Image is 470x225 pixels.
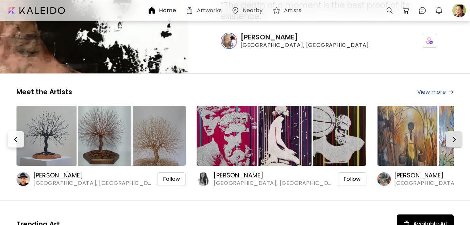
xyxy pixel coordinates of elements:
span: [GEOGRAPHIC_DATA], [GEOGRAPHIC_DATA] [214,179,332,187]
div: Follow [338,172,366,186]
button: Prev-button [8,131,24,148]
a: Artworks [185,6,224,15]
button: bellIcon [433,5,445,16]
img: icon [426,37,433,44]
img: bellIcon [435,6,443,15]
h6: [PERSON_NAME] [33,171,152,179]
span: [GEOGRAPHIC_DATA], [GEOGRAPHIC_DATA] [240,41,369,49]
a: View more [417,88,454,96]
h6: Artists [284,8,302,13]
h6: [PERSON_NAME] [214,171,332,179]
a: https://cdn.kaleido.art/CDN/Artwork/169669/Thumbnail/large.webp?updated=753248https://cdn.kaleido... [197,104,366,187]
button: Next-button [446,131,462,148]
a: Nearby [231,6,266,15]
img: cart [402,6,410,15]
div: Follow [157,172,186,186]
h6: Nearby [243,8,263,13]
a: [PERSON_NAME][GEOGRAPHIC_DATA], [GEOGRAPHIC_DATA]icon [221,33,437,49]
img: https://cdn.kaleido.art/CDN/Artwork/168910/Thumbnail/medium.webp?updated=750224 [306,106,366,166]
img: arrow-right [449,90,454,94]
img: https://cdn.kaleido.art/CDN/Artwork/168917/Thumbnail/medium.webp?updated=750290 [251,106,312,166]
img: chatIcon [418,6,426,15]
a: Artists [272,6,304,15]
h6: Artworks [197,8,222,13]
a: https://cdn.kaleido.art/CDN/Artwork/175524/Thumbnail/large.webp?updated=777911https://cdn.kaleido... [16,104,186,187]
img: https://cdn.kaleido.art/CDN/Artwork/176138/Thumbnail/large.webp?updated=780969 [377,106,437,166]
img: Prev-button [12,135,20,143]
h6: [PERSON_NAME] [240,33,369,41]
img: https://cdn.kaleido.art/CDN/Artwork/169669/Thumbnail/large.webp?updated=753248 [197,106,257,166]
img: https://cdn.kaleido.art/CDN/Artwork/173068/Thumbnail/medium.webp?updated=767753 [71,106,131,166]
h6: Home [159,8,175,13]
h5: Meet the Artists [16,87,72,96]
span: Follow [343,176,360,183]
span: Follow [163,176,180,183]
img: Next-button [450,135,458,143]
img: https://cdn.kaleido.art/CDN/Artwork/175524/Thumbnail/large.webp?updated=777911 [16,106,77,166]
span: [GEOGRAPHIC_DATA], [GEOGRAPHIC_DATA] [33,179,152,187]
img: https://cdn.kaleido.art/CDN/Artwork/175510/Thumbnail/medium.webp?updated=777854 [125,106,186,166]
a: Home [148,6,178,15]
